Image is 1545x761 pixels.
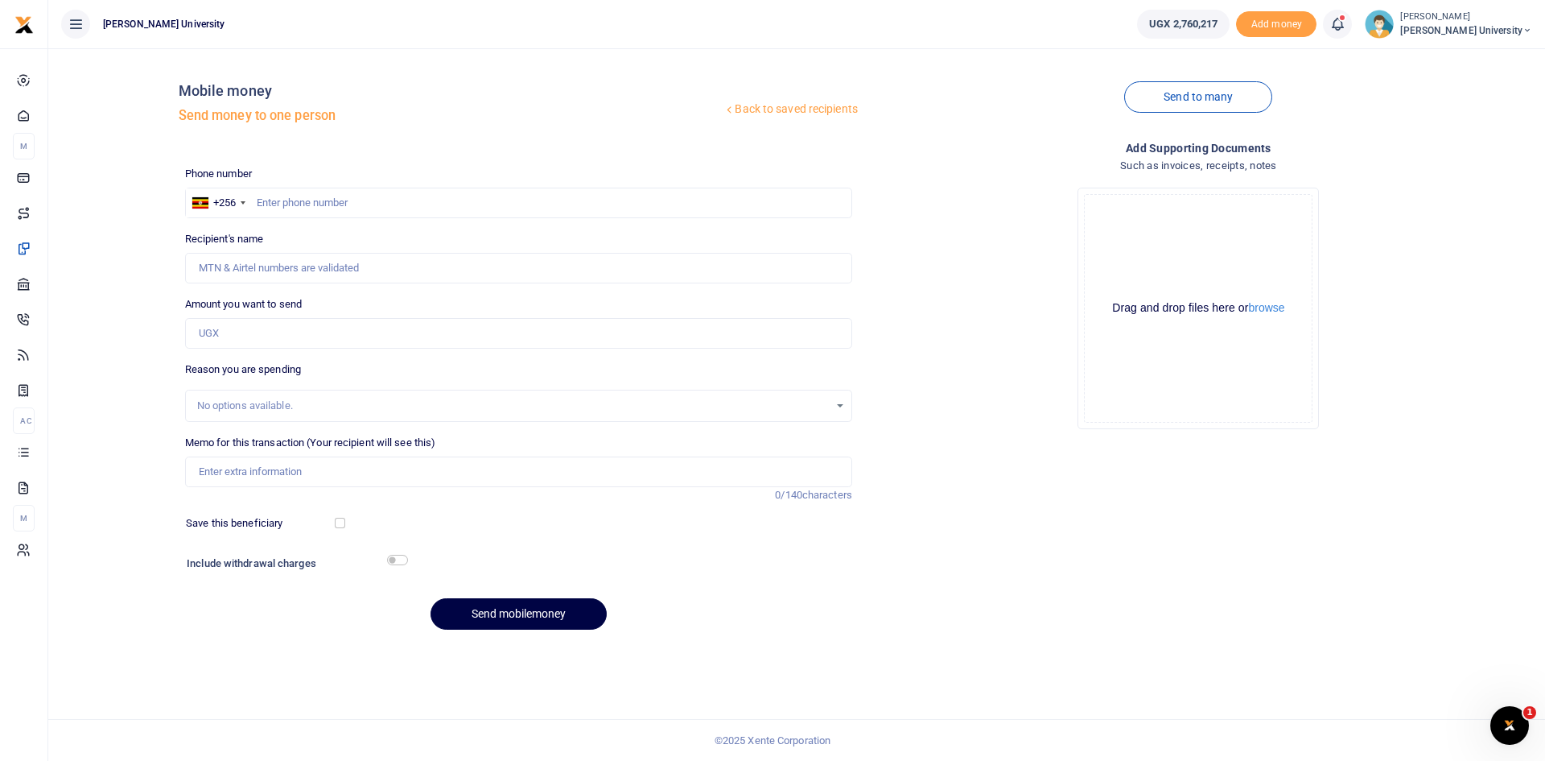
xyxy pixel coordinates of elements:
[13,133,35,159] li: M
[1131,10,1236,39] li: Wallet ballance
[1137,10,1230,39] a: UGX 2,760,217
[1365,10,1532,39] a: profile-user [PERSON_NAME] [PERSON_NAME] University
[197,398,829,414] div: No options available.
[802,489,852,501] span: characters
[775,489,802,501] span: 0/140
[1523,706,1536,719] span: 1
[187,557,400,570] h6: Include withdrawal charges
[1085,300,1312,316] div: Drag and drop files here or
[1248,302,1284,313] button: browse
[1400,10,1532,24] small: [PERSON_NAME]
[185,435,436,451] label: Memo for this transaction (Your recipient will see this)
[186,515,282,531] label: Save this beneficiary
[1236,11,1316,38] li: Toup your wallet
[13,407,35,434] li: Ac
[1077,188,1319,429] div: File Uploader
[179,82,723,100] h4: Mobile money
[213,195,236,211] div: +256
[185,166,252,182] label: Phone number
[431,598,607,630] button: Send mobilemoney
[185,188,852,218] input: Enter phone number
[97,17,231,31] span: [PERSON_NAME] University
[723,95,859,124] a: Back to saved recipients
[1400,23,1532,38] span: [PERSON_NAME] University
[13,505,35,531] li: M
[185,457,852,487] input: Enter extra information
[1236,17,1316,29] a: Add money
[865,139,1532,157] h4: Add supporting Documents
[14,15,34,35] img: logo-small
[1124,81,1272,113] a: Send to many
[185,253,852,283] input: MTN & Airtel numbers are validated
[185,362,301,378] label: Reason you are spending
[1236,11,1316,38] span: Add money
[185,318,852,349] input: UGX
[1490,706,1529,745] iframe: Intercom live chat
[865,157,1532,175] h4: Such as invoices, receipts, notes
[186,188,250,217] div: Uganda: +256
[185,296,302,312] label: Amount you want to send
[1365,10,1394,39] img: profile-user
[14,18,34,30] a: logo-small logo-large logo-large
[1149,16,1217,32] span: UGX 2,760,217
[185,231,264,247] label: Recipient's name
[179,108,723,124] h5: Send money to one person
